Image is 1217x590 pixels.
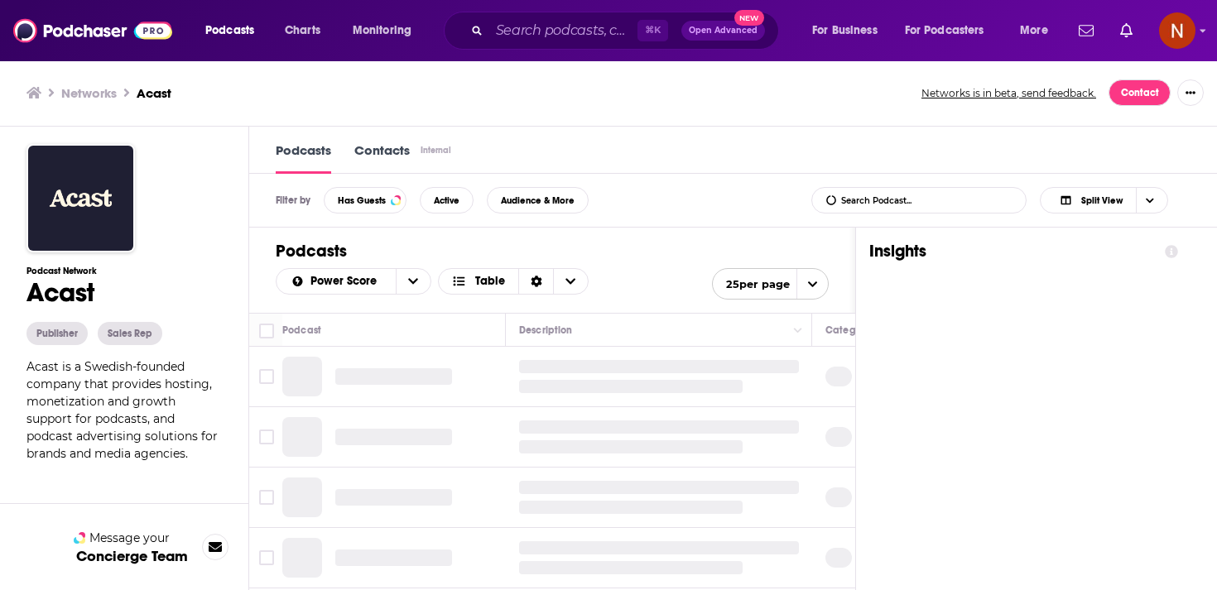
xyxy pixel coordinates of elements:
button: Active [420,187,474,213]
a: Show notifications dropdown [1072,17,1100,45]
button: open menu [341,17,433,44]
button: open menu [894,17,1008,44]
span: Open Advanced [689,26,758,35]
span: Logged in as AdelNBM [1159,12,1195,49]
button: Column Actions [788,321,808,341]
span: Toggle select row [259,490,274,505]
span: More [1020,19,1048,42]
input: Search podcasts, credits, & more... [489,17,637,44]
span: Toggle select row [259,550,274,565]
a: Podcasts [276,142,331,174]
div: Search podcasts, credits, & more... [459,12,795,50]
span: ⌘ K [637,20,668,41]
h3: Podcast Network [26,266,222,276]
button: Audience & More [487,187,589,213]
span: For Business [812,19,878,42]
button: Show profile menu [1159,12,1195,49]
span: Table [475,276,505,287]
div: Sort Direction [518,269,553,294]
h1: Podcasts [276,241,829,261]
img: Podchaser - Follow, Share and Rate Podcasts [13,15,172,46]
button: open menu [277,276,396,287]
img: User Profile [1159,12,1195,49]
div: Podcast [282,320,321,340]
h2: Choose View [1040,187,1191,213]
span: Podcasts [205,19,254,42]
span: Toggle select row [259,369,274,384]
span: Audience & More [501,196,575,205]
h1: Insights [869,241,1152,261]
h2: Choose List sort [276,268,431,295]
button: Networks is in beta, send feedback. [916,86,1102,100]
span: Acast is a Swedish-founded company that provides hosting, monetization and growth support for pod... [26,359,218,461]
span: Active [434,196,459,205]
button: open menu [194,17,276,44]
h3: Concierge Team [76,548,188,564]
span: New [734,10,764,26]
span: Has Guests [338,196,386,205]
a: Contact [1109,79,1171,106]
h3: Filter by [276,194,310,206]
button: open menu [1008,17,1069,44]
button: Choose View [1040,187,1168,213]
button: Has Guests [324,187,406,213]
span: For Podcasters [905,19,984,42]
span: Message your [89,530,170,546]
a: Acast [137,85,171,101]
button: open menu [801,17,898,44]
div: Description [519,320,572,340]
span: Monitoring [353,19,411,42]
button: Show More Button [1177,79,1204,106]
button: Sales Rep [98,322,162,345]
span: 25 per page [713,271,790,297]
a: Networks [61,85,117,101]
span: Charts [285,19,320,42]
a: Show notifications dropdown [1114,17,1139,45]
span: Power Score [310,276,382,287]
span: Toggle select row [259,429,274,444]
div: Internal [421,145,451,156]
button: open menu [396,269,431,294]
button: open menu [712,268,829,300]
img: Acast logo [26,144,135,252]
button: Open AdvancedNew [681,21,765,41]
button: Publisher [26,322,88,345]
div: Categories [825,320,877,340]
button: Choose View [438,268,589,295]
a: Charts [274,17,330,44]
h1: Acast [26,276,222,309]
span: Split View [1081,196,1123,205]
a: ContactsInternal [354,142,454,174]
